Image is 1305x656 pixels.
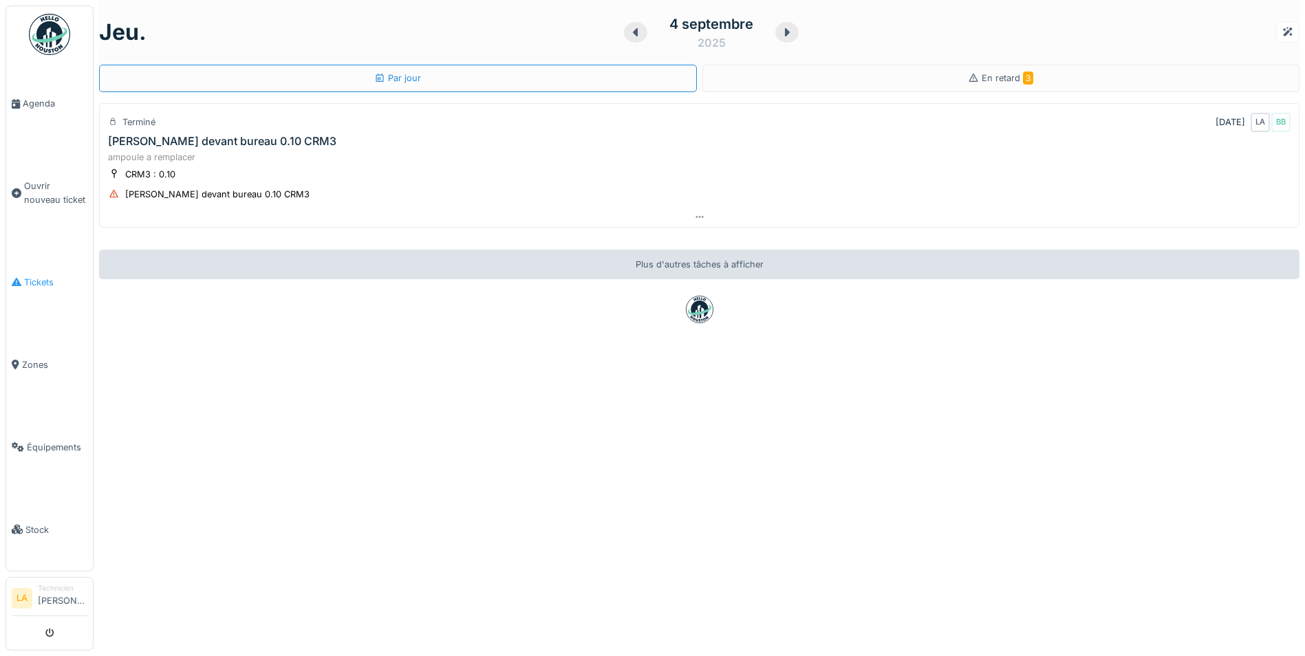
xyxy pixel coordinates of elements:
[12,583,87,616] a: LA Technicien[PERSON_NAME]
[12,588,32,609] li: LA
[24,276,87,289] span: Tickets
[108,151,1291,164] div: ampoule a remplacer
[698,34,726,51] div: 2025
[686,296,713,323] img: badge-BVDL4wpA.svg
[29,14,70,55] img: Badge_color-CXgf-gQk.svg
[38,583,87,613] li: [PERSON_NAME]
[23,97,87,110] span: Agenda
[38,583,87,593] div: Technicien
[669,14,753,34] div: 4 septembre
[1271,113,1291,132] div: BB
[25,523,87,536] span: Stock
[6,63,93,145] a: Agenda
[125,188,310,201] div: [PERSON_NAME] devant bureau 0.10 CRM3
[99,250,1299,279] div: Plus d'autres tâches à afficher
[125,168,175,181] div: CRM3 : 0.10
[6,406,93,488] a: Équipements
[6,488,93,571] a: Stock
[24,179,87,206] span: Ouvrir nouveau ticket
[374,72,421,85] div: Par jour
[27,441,87,454] span: Équipements
[1251,113,1270,132] div: LA
[982,73,1033,83] span: En retard
[108,135,336,148] div: [PERSON_NAME] devant bureau 0.10 CRM3
[122,116,155,129] div: Terminé
[6,241,93,323] a: Tickets
[22,358,87,371] span: Zones
[1023,72,1033,85] span: 3
[6,323,93,406] a: Zones
[6,145,93,241] a: Ouvrir nouveau ticket
[99,19,147,45] h1: jeu.
[1216,116,1245,129] div: [DATE]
